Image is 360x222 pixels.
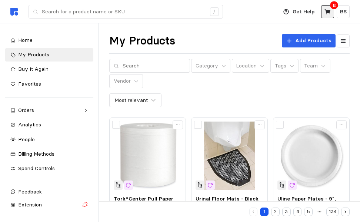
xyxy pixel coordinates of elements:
[10,8,18,16] img: svg%3e
[18,165,55,172] span: Spend Controls
[340,8,347,16] p: BS
[5,34,93,47] a: Home
[196,195,259,202] span: Urinal Floor Mats - Black
[196,122,264,190] img: S-14730BL
[295,37,331,45] p: Add Products
[293,8,314,16] p: Get Help
[5,176,93,190] a: Vendors
[5,198,93,212] button: Extension
[304,62,318,70] p: Team
[277,195,336,210] span: Uline Paper Plates - 9", Medium Weight
[210,7,219,16] div: /
[337,5,350,18] button: BS
[109,74,143,88] button: Vendor
[282,208,291,216] button: 3
[5,185,93,199] button: Feedback
[5,77,93,91] a: Favorites
[109,34,175,48] h1: My Products
[232,59,269,73] button: Location
[114,195,173,210] span: Tork®Center Pull Paper Towels
[18,179,38,186] span: Vendors
[18,106,80,115] div: Orders
[18,51,49,58] span: My Products
[5,63,93,76] a: Buy It Again
[18,80,41,87] span: Favorites
[196,62,218,70] p: Category
[333,1,336,9] p: 8
[123,59,186,73] input: Search
[5,104,93,117] a: Orders
[293,208,302,216] button: 4
[5,148,93,161] a: Billing Methods
[260,208,269,216] button: 1
[18,66,49,72] span: Buy It Again
[270,59,299,73] button: Tags
[271,208,280,216] button: 2
[326,208,339,216] button: 134
[18,136,35,143] span: People
[18,121,41,128] span: Analytics
[18,188,42,195] span: Feedback
[300,59,330,73] button: Team
[18,37,33,43] span: Home
[114,77,131,85] p: Vendor
[275,62,286,70] p: Tags
[5,48,93,62] a: My Products
[282,34,336,47] button: Add Products
[18,150,54,157] span: Billing Methods
[114,122,182,190] img: S-22744
[236,62,257,70] p: Location
[5,118,93,132] a: Analytics
[279,5,319,19] button: Get Help
[5,162,93,175] a: Spend Controls
[277,122,346,190] img: S-17274
[18,201,42,208] span: Extension
[5,133,93,146] a: People
[114,96,148,104] div: Most relevant
[191,59,230,73] button: Category
[304,208,313,216] button: 5
[42,5,206,19] input: Search for a product name or SKU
